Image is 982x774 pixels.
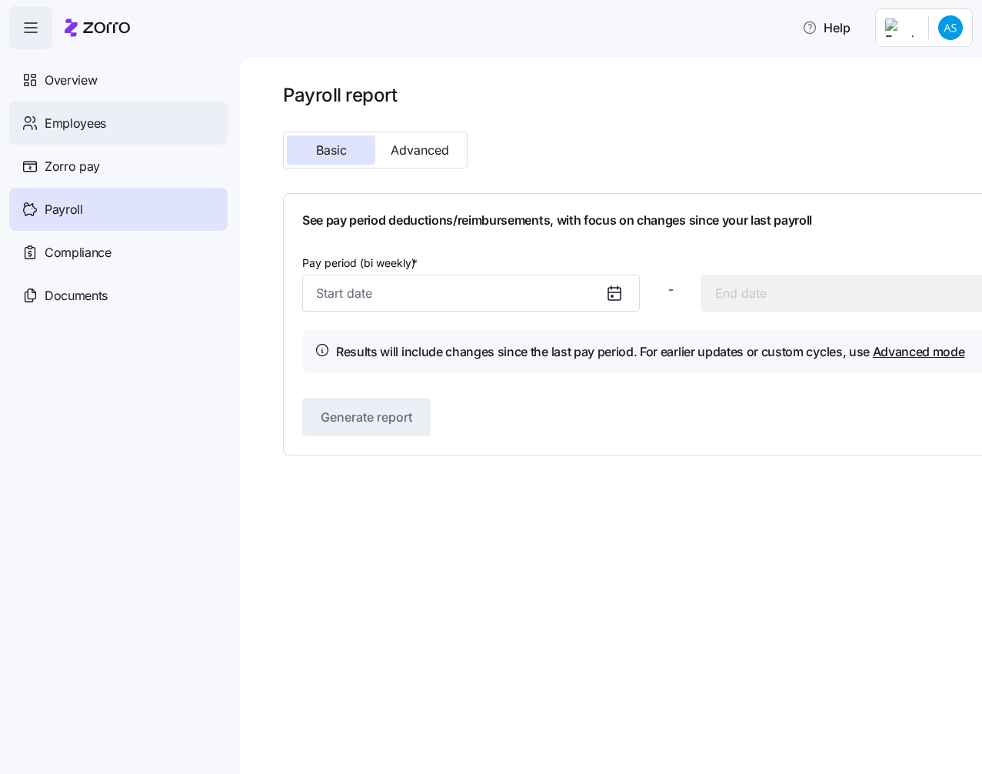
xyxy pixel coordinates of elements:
span: - [668,280,674,299]
span: Help [802,18,851,37]
a: Advanced mode [873,344,965,359]
a: Employees [9,102,228,145]
img: 6868d2b515736b2f1331ef8d07e4bd0e [938,15,963,40]
span: Employees [45,114,106,133]
button: Generate report [302,398,431,436]
label: Pay period (bi weekly) [302,255,421,272]
a: Payroll [9,188,228,231]
span: Basic [316,144,347,156]
a: Documents [9,274,228,317]
input: Start date [302,275,640,312]
span: Advanced [391,144,449,156]
span: Generate report [321,408,412,426]
button: Help [790,12,863,43]
img: Employer logo [885,18,916,37]
a: Zorro pay [9,145,228,188]
span: Compliance [45,243,112,262]
a: Compliance [9,231,228,274]
span: Documents [45,286,108,305]
a: Overview [9,58,228,102]
span: Zorro pay [45,157,100,176]
h4: Results will include changes since the last pay period. For earlier updates or custom cycles, use [336,342,965,362]
span: Payroll [45,200,83,219]
span: Overview [45,71,97,90]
